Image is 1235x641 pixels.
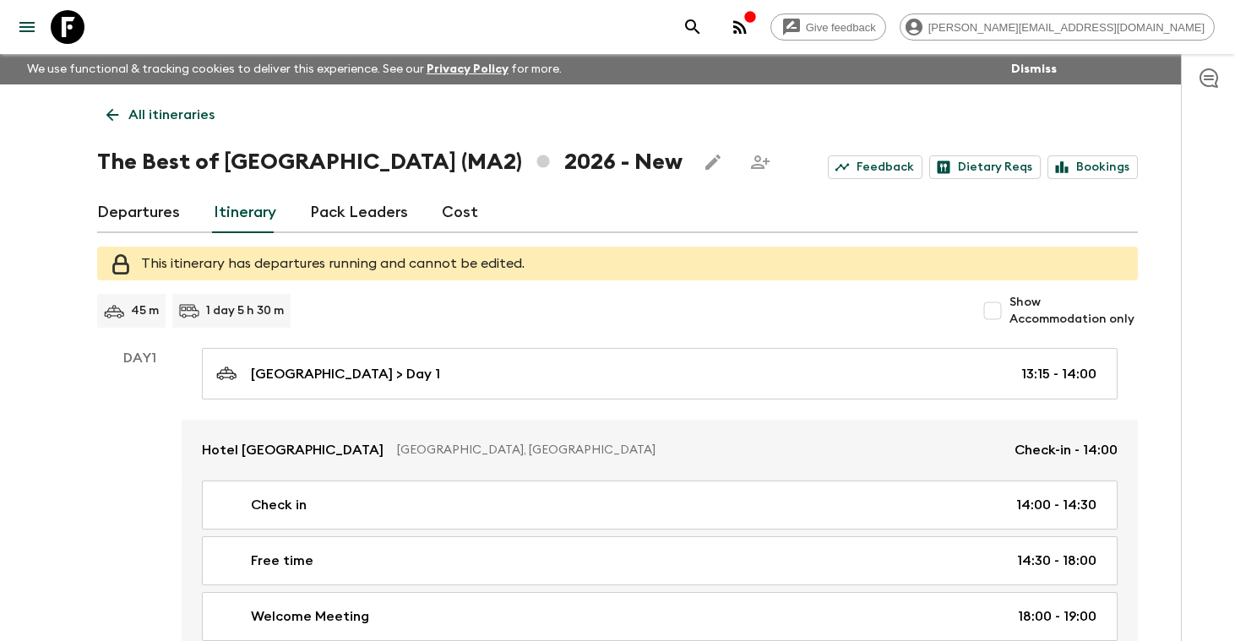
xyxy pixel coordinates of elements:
p: Day 1 [97,348,182,368]
a: Check in14:00 - 14:30 [202,481,1118,530]
a: Itinerary [214,193,276,233]
span: Share this itinerary [743,145,777,179]
a: Dietary Reqs [929,155,1041,179]
a: Hotel [GEOGRAPHIC_DATA][GEOGRAPHIC_DATA], [GEOGRAPHIC_DATA]Check-in - 14:00 [182,420,1138,481]
a: Departures [97,193,180,233]
span: Show Accommodation only [1009,294,1138,328]
div: [PERSON_NAME][EMAIL_ADDRESS][DOMAIN_NAME] [900,14,1215,41]
a: [GEOGRAPHIC_DATA] > Day 113:15 - 14:00 [202,348,1118,399]
p: 18:00 - 19:00 [1018,606,1096,627]
p: Check in [251,495,307,515]
p: Welcome Meeting [251,606,369,627]
p: Free time [251,551,313,571]
p: 14:30 - 18:00 [1017,551,1096,571]
a: Pack Leaders [310,193,408,233]
span: This itinerary has departures running and cannot be edited. [141,257,525,270]
span: Give feedback [797,21,885,34]
span: [PERSON_NAME][EMAIL_ADDRESS][DOMAIN_NAME] [919,21,1214,34]
p: [GEOGRAPHIC_DATA] > Day 1 [251,364,440,384]
a: All itineraries [97,98,224,132]
p: [GEOGRAPHIC_DATA], [GEOGRAPHIC_DATA] [397,442,1001,459]
button: Dismiss [1007,57,1061,81]
p: 45 m [131,302,159,319]
button: search adventures [676,10,710,44]
a: Privacy Policy [427,63,509,75]
p: Hotel [GEOGRAPHIC_DATA] [202,440,384,460]
a: Give feedback [770,14,886,41]
a: Free time14:30 - 18:00 [202,536,1118,585]
a: Welcome Meeting18:00 - 19:00 [202,592,1118,641]
h1: The Best of [GEOGRAPHIC_DATA] (MA2) 2026 - New [97,145,683,179]
p: We use functional & tracking cookies to deliver this experience. See our for more. [20,54,569,84]
p: 14:00 - 14:30 [1016,495,1096,515]
a: Feedback [828,155,922,179]
p: Check-in - 14:00 [1015,440,1118,460]
button: Edit this itinerary [696,145,730,179]
a: Bookings [1047,155,1138,179]
p: 13:15 - 14:00 [1021,364,1096,384]
p: 1 day 5 h 30 m [206,302,284,319]
p: All itineraries [128,105,215,125]
a: Cost [442,193,478,233]
button: menu [10,10,44,44]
